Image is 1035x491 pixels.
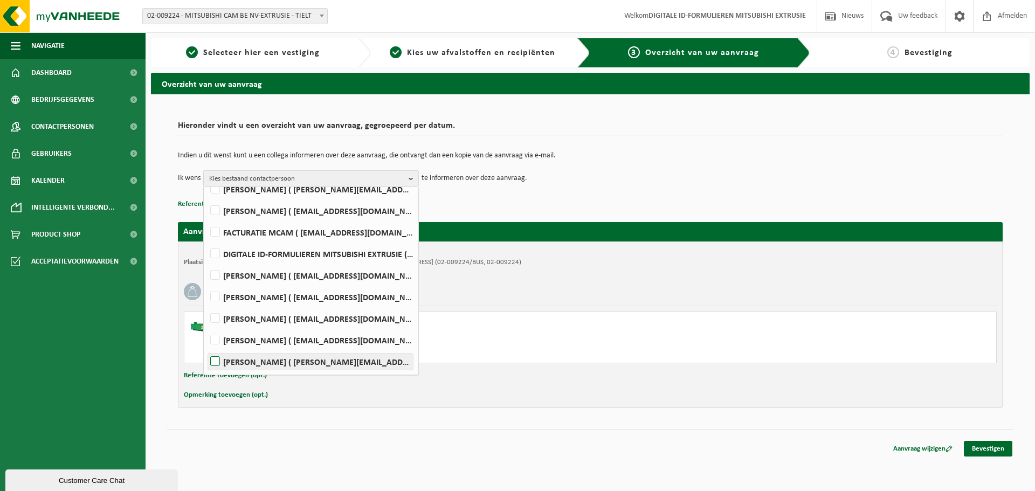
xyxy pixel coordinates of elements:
span: Overzicht van uw aanvraag [645,49,759,57]
label: [PERSON_NAME] ( [EMAIL_ADDRESS][DOMAIN_NAME] ) [208,332,413,348]
button: Kies bestaand contactpersoon [203,170,419,186]
span: Dashboard [31,59,72,86]
span: 2 [390,46,402,58]
span: Gebruikers [31,140,72,167]
span: Product Shop [31,221,80,248]
span: Kies bestaand contactpersoon [209,171,404,187]
label: FACTURATIE MCAM ( [EMAIL_ADDRESS][DOMAIN_NAME] ) [208,224,413,240]
span: Kies uw afvalstoffen en recipiënten [407,49,555,57]
a: Aanvraag wijzigen [885,441,961,457]
span: 3 [628,46,640,58]
img: HK-XC-10-GN-00.png [190,317,222,334]
label: [PERSON_NAME] ( [EMAIL_ADDRESS][DOMAIN_NAME] ) [208,267,413,283]
span: Bedrijfsgegevens [31,86,94,113]
a: 1Selecteer hier een vestiging [156,46,349,59]
span: Intelligente verbond... [31,194,115,221]
button: Referentie toevoegen (opt.) [184,369,267,383]
strong: Aanvraag voor [DATE] [183,227,264,236]
button: Opmerking toevoegen (opt.) [184,388,268,402]
span: 02-009224 - MITSUBISHI CAM BE NV-EXTRUSIE - TIELT [142,8,328,24]
span: 1 [186,46,198,58]
iframe: chat widget [5,467,180,491]
span: Contactpersonen [31,113,94,140]
label: [PERSON_NAME] ( [PERSON_NAME][EMAIL_ADDRESS][DOMAIN_NAME] ) [208,354,413,370]
a: 2Kies uw afvalstoffen en recipiënten [376,46,569,59]
span: 4 [887,46,899,58]
h2: Hieronder vindt u een overzicht van uw aanvraag, gegroepeerd per datum. [178,121,1003,136]
span: Acceptatievoorwaarden [31,248,119,275]
span: 02-009224 - MITSUBISHI CAM BE NV-EXTRUSIE - TIELT [143,9,327,24]
div: Aantal: 1 [233,349,633,357]
strong: Plaatsingsadres: [184,259,231,266]
p: te informeren over deze aanvraag. [422,170,527,186]
h2: Overzicht van uw aanvraag [151,73,1030,94]
label: [PERSON_NAME] ( [EMAIL_ADDRESS][DOMAIN_NAME] ) [208,289,413,305]
span: Navigatie [31,32,65,59]
label: [PERSON_NAME] ( [PERSON_NAME][EMAIL_ADDRESS][DOMAIN_NAME] ) [208,181,413,197]
span: Kalender [31,167,65,194]
p: Indien u dit wenst kunt u een collega informeren over deze aanvraag, die ontvangt dan een kopie v... [178,152,1003,160]
span: Bevestiging [905,49,953,57]
div: Ophalen en plaatsen lege container [233,335,633,343]
label: [PERSON_NAME] ( [EMAIL_ADDRESS][DOMAIN_NAME] ) [208,310,413,327]
label: [PERSON_NAME] ( [EMAIL_ADDRESS][DOMAIN_NAME] ) [208,203,413,219]
p: Ik wens [178,170,201,186]
label: DIGITALE ID-FORMULIEREN MITSUBISHI EXTRUSIE (2) ( [EMAIL_ADDRESS][DOMAIN_NAME] ) [208,246,413,262]
button: Referentie toevoegen (opt.) [178,197,261,211]
span: Selecteer hier een vestiging [203,49,320,57]
strong: DIGITALE ID-FORMULIEREN MITSUBISHI EXTRUSIE [648,12,806,20]
a: Bevestigen [964,441,1012,457]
